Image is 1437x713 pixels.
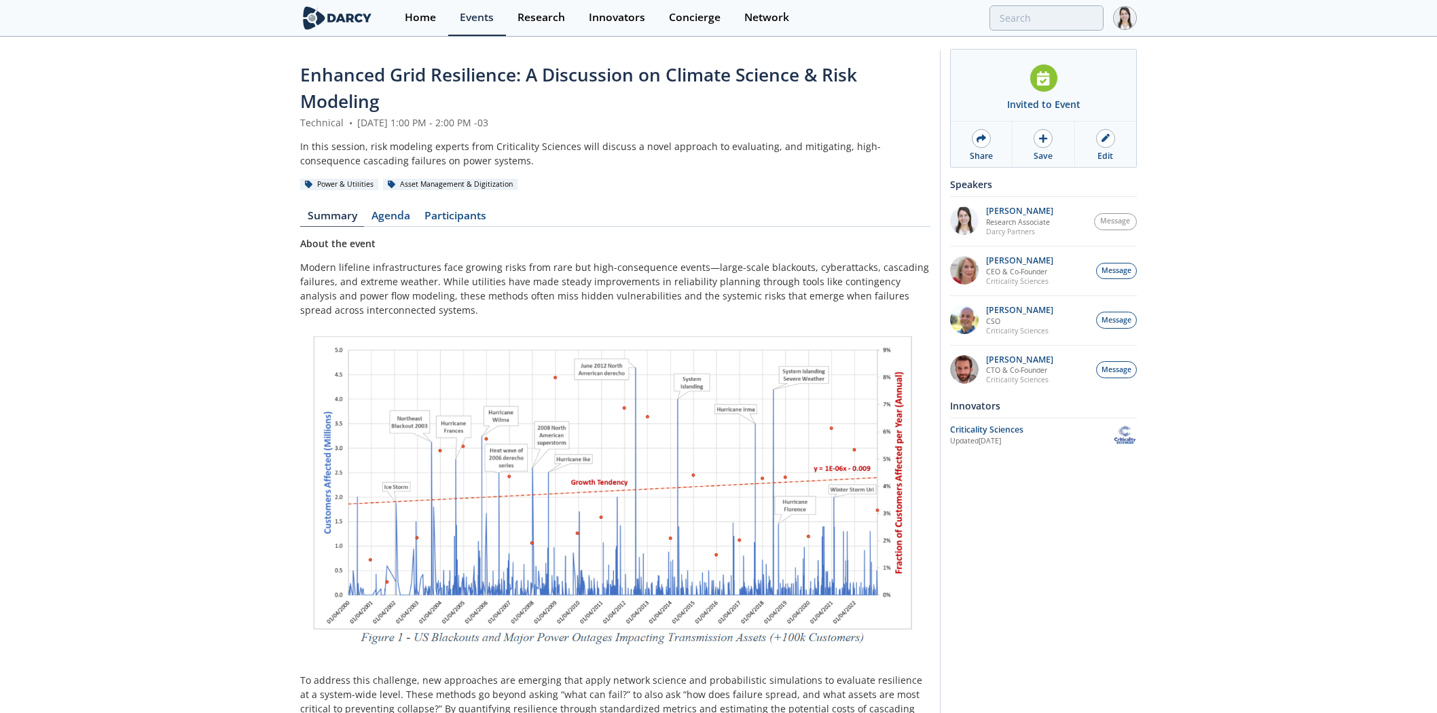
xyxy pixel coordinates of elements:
div: Edit [1097,150,1113,162]
p: Modern lifeline infrastructures face growing risks from rare but high-consequence events—large-sc... [300,260,930,317]
div: In this session, risk modeling experts from Criticality Sciences will discuss a novel approach to... [300,139,930,168]
p: CTO & Co-Founder [986,365,1053,375]
img: Image [300,327,930,663]
div: Concierge [669,12,721,23]
div: Home [405,12,436,23]
a: Participants [417,211,493,227]
img: c3fd1137-0e00-4905-b78a-d4f4255912ba [950,306,979,334]
img: 90f9c750-37bc-4a35-8c39-e7b0554cf0e9 [950,355,979,384]
img: Criticality Sciences [1113,423,1137,447]
p: [PERSON_NAME] [986,306,1053,315]
span: Message [1102,365,1131,376]
a: Summary [300,211,364,227]
button: Message [1096,312,1137,329]
div: Share [970,150,993,162]
div: Innovators [589,12,645,23]
img: qdh7Er9pRiGqDWE5eNkh [950,206,979,235]
img: 7fd099ee-3020-413d-8a27-20701badd6bb [950,256,979,285]
span: Message [1102,315,1131,326]
p: CSO [986,316,1053,326]
div: Innovators [950,394,1137,418]
p: Criticality Sciences [986,326,1053,335]
a: Agenda [364,211,417,227]
button: Message [1094,213,1138,230]
input: Advanced Search [989,5,1104,31]
div: Events [460,12,494,23]
div: Save [1034,150,1053,162]
div: Speakers [950,172,1137,196]
span: Enhanced Grid Resilience: A Discussion on Climate Science & Risk Modeling [300,62,857,113]
div: Power & Utilities [300,179,378,191]
span: Message [1102,266,1131,276]
p: Criticality Sciences [986,276,1053,286]
p: [PERSON_NAME] [986,355,1053,365]
button: Message [1096,263,1137,280]
div: Research [517,12,565,23]
p: Criticality Sciences [986,375,1053,384]
p: Research Associate [986,217,1053,227]
img: logo-wide.svg [300,6,374,30]
a: Criticality Sciences Updated[DATE] Criticality Sciences [950,423,1137,447]
div: Updated [DATE] [950,436,1113,447]
div: Invited to Event [1007,97,1080,111]
strong: About the event [300,237,376,250]
p: Darcy Partners [986,227,1053,236]
a: Edit [1075,122,1136,167]
p: CEO & Co-Founder [986,267,1053,276]
span: • [346,116,354,129]
p: [PERSON_NAME] [986,256,1053,266]
div: Asset Management & Digitization [383,179,517,191]
div: Network [744,12,789,23]
div: Criticality Sciences [950,424,1113,436]
img: Profile [1113,6,1137,30]
button: Message [1096,361,1137,378]
div: Technical [DATE] 1:00 PM - 2:00 PM -03 [300,115,930,130]
iframe: chat widget [1380,659,1423,699]
span: Message [1100,216,1130,227]
p: [PERSON_NAME] [986,206,1053,216]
